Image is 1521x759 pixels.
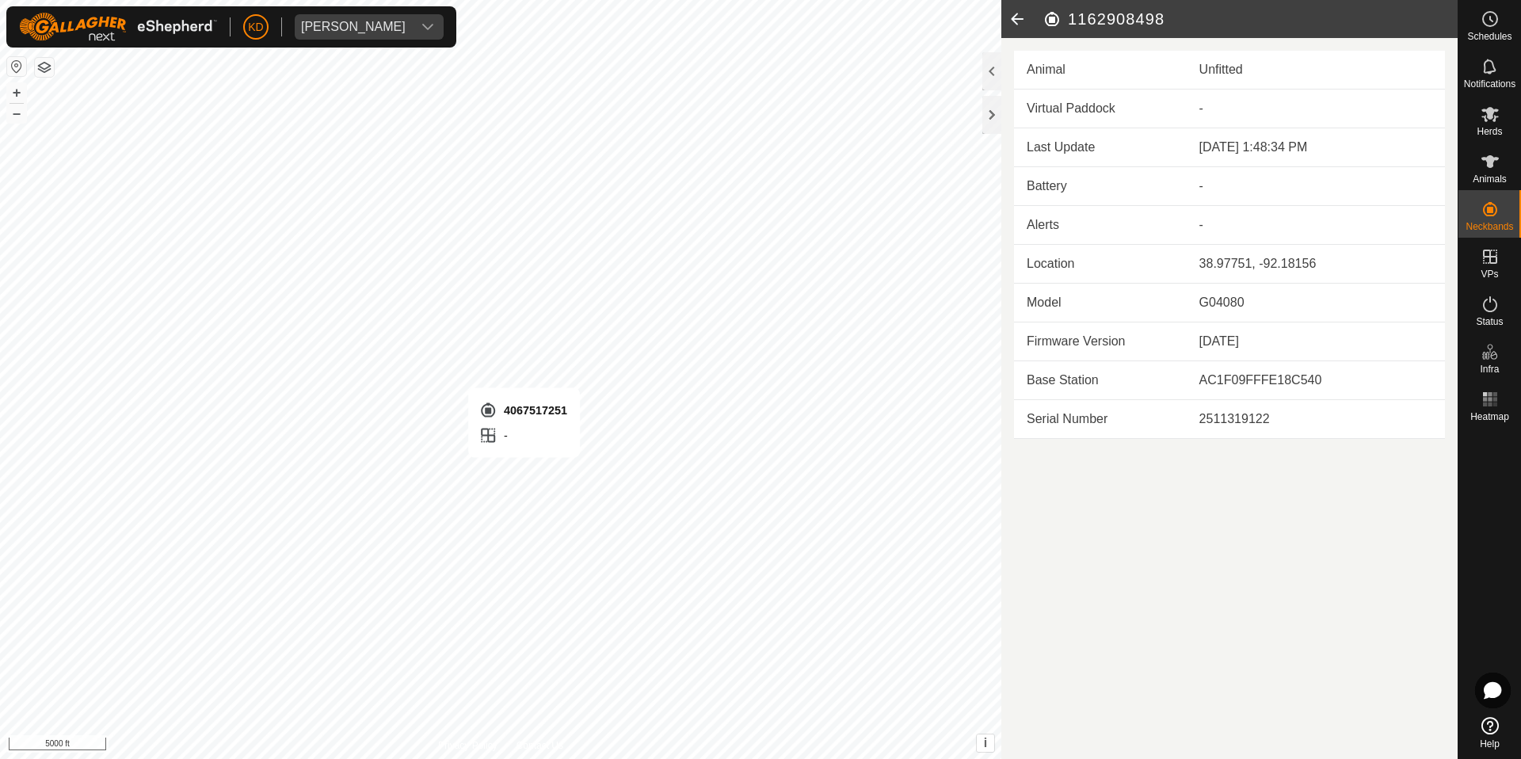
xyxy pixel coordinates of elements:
span: Animals [1473,174,1507,184]
span: Infra [1480,364,1499,374]
span: Herds [1477,127,1502,136]
h2: 1162908498 [1043,10,1458,29]
span: Status [1476,317,1503,326]
div: Unfitted [1199,60,1432,79]
span: Neckbands [1466,222,1513,231]
div: 2511319122 [1199,410,1432,429]
td: Alerts [1014,206,1187,245]
td: Last Update [1014,128,1187,167]
a: Help [1458,711,1521,755]
td: Firmware Version [1014,322,1187,361]
div: [DATE] 1:48:34 PM [1199,138,1432,157]
button: – [7,104,26,123]
a: Privacy Policy [438,738,497,753]
td: Serial Number [1014,400,1187,439]
span: KD [248,19,263,36]
button: Map Layers [35,58,54,77]
div: - [1199,177,1432,196]
div: 38.97751, -92.18156 [1199,254,1432,273]
td: Virtual Paddock [1014,90,1187,128]
span: Heatmap [1470,412,1509,421]
button: + [7,83,26,102]
div: 4067517251 [478,401,567,420]
app-display-virtual-paddock-transition: - [1199,101,1203,115]
span: Erin Kiley [295,14,412,40]
span: Help [1480,739,1500,749]
a: Contact Us [517,738,563,753]
div: G04080 [1199,293,1432,312]
td: Location [1014,245,1187,284]
td: Animal [1014,51,1187,90]
td: Model [1014,284,1187,322]
button: Reset Map [7,57,26,76]
td: - [1187,206,1445,245]
span: Notifications [1464,79,1515,89]
span: Schedules [1467,32,1511,41]
td: Battery [1014,167,1187,206]
span: VPs [1481,269,1498,279]
span: i [984,736,987,749]
td: Base Station [1014,361,1187,400]
div: - [478,426,567,445]
div: dropdown trigger [412,14,444,40]
div: AC1F09FFFE18C540 [1199,371,1432,390]
div: [PERSON_NAME] [301,21,406,33]
button: i [977,734,994,752]
img: Gallagher Logo [19,13,217,41]
div: [DATE] [1199,332,1432,351]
